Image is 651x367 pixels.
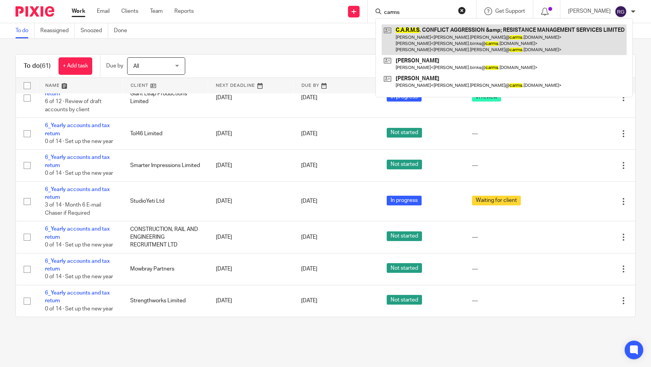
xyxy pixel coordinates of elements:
[387,263,422,273] span: Not started
[45,274,113,280] span: 0 of 14 · Set up the new year
[45,155,110,168] a: 6_Yearly accounts and tax return
[45,139,113,144] span: 0 of 14 · Set up the new year
[122,221,208,253] td: CONSTRUCTION, RAIL AND ENGINEERING RECRUITMENT LTD
[458,7,466,14] button: Clear
[301,95,317,100] span: [DATE]
[208,285,293,317] td: [DATE]
[472,196,521,205] span: Waiting for client
[301,298,317,303] span: [DATE]
[45,83,110,96] a: 6_Yearly accounts and tax return
[114,23,133,38] a: Done
[387,160,422,169] span: Not started
[495,9,525,14] span: Get Support
[59,57,92,75] a: + Add task
[208,221,293,253] td: [DATE]
[387,231,422,241] span: Not started
[472,297,542,305] div: ---
[45,306,113,312] span: 0 of 14 · Set up the new year
[208,78,293,118] td: [DATE]
[45,171,113,176] span: 0 of 14 · Set up the new year
[121,7,138,15] a: Clients
[472,233,542,241] div: ---
[383,9,453,16] input: Search
[301,234,317,240] span: [DATE]
[122,285,208,317] td: Strengthworks Limited
[15,23,34,38] a: To do
[122,150,208,181] td: Smarter Impressions Limited
[133,64,139,69] span: All
[81,23,108,38] a: Snoozed
[45,258,110,272] a: 6_Yearly accounts and tax return
[615,5,627,18] img: svg%3E
[472,265,542,273] div: ---
[45,123,110,136] a: 6_Yearly accounts and tax return
[24,62,51,70] h1: To do
[301,199,317,204] span: [DATE]
[208,181,293,221] td: [DATE]
[15,6,54,17] img: Pixie
[45,290,110,303] a: 6_Yearly accounts and tax return
[301,266,317,272] span: [DATE]
[472,162,542,169] div: ---
[387,196,422,205] span: In progress
[45,203,101,216] span: 3 of 14 · Month 6 E-mail Chaser if Required
[472,130,542,138] div: ---
[208,150,293,181] td: [DATE]
[387,295,422,305] span: Not started
[45,99,102,112] span: 6 of 12 · Review of draft accounts by client
[45,187,110,200] a: 6_Yearly accounts and tax return
[45,242,113,248] span: 0 of 14 · Set up the new year
[150,7,163,15] a: Team
[122,181,208,221] td: StudioYeti Ltd
[208,118,293,150] td: [DATE]
[45,226,110,239] a: 6_Yearly accounts and tax return
[72,7,85,15] a: Work
[208,253,293,285] td: [DATE]
[122,253,208,285] td: Mowbray Partners
[40,23,75,38] a: Reassigned
[122,118,208,150] td: Tol46 Limited
[387,128,422,138] span: Not started
[301,131,317,136] span: [DATE]
[174,7,194,15] a: Reports
[122,78,208,118] td: Giant Leap Productions Limited
[40,63,51,69] span: (61)
[568,7,611,15] p: [PERSON_NAME]
[97,7,110,15] a: Email
[106,62,123,70] p: Due by
[301,163,317,168] span: [DATE]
